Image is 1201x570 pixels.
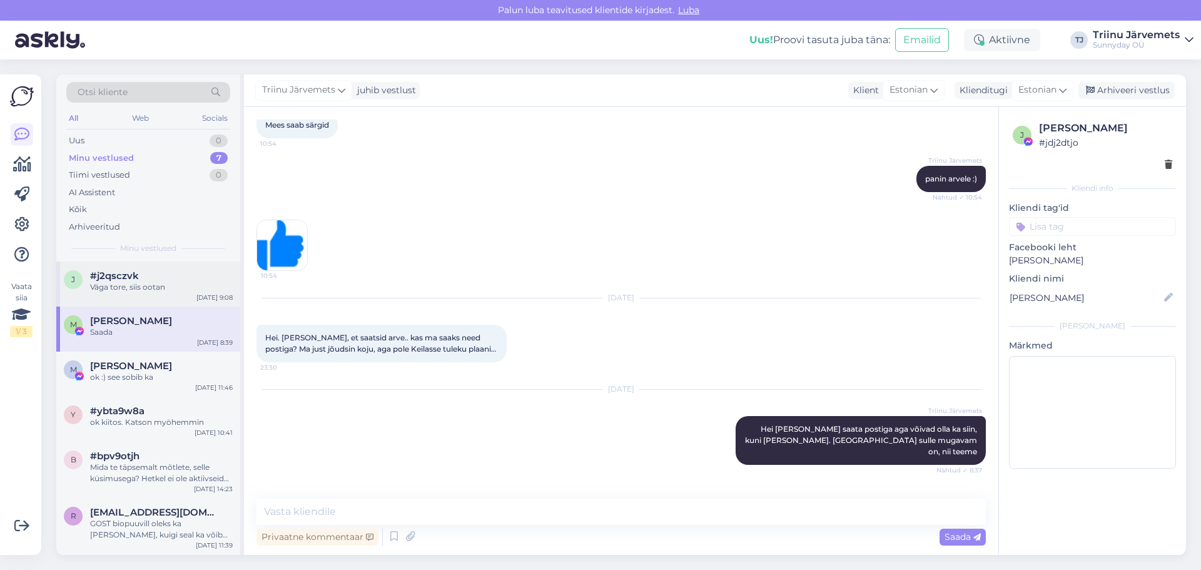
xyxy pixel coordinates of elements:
span: r [71,511,76,521]
div: 1 / 3 [10,326,33,337]
span: j [1020,130,1024,140]
div: Web [129,110,151,126]
span: M [70,320,77,329]
div: GOST biopuuvill oleks ka [PERSON_NAME], kuigi seal ka võib ette tulla erisusi [90,518,233,541]
span: Triinu Järvemets [262,83,335,97]
div: [DATE] [256,384,986,395]
span: M [70,365,77,374]
span: Hei. [PERSON_NAME], et saatsid arve.. kas ma saaks need postiga? Ma just jõudsin koju, aga pole K... [265,333,496,354]
div: [PERSON_NAME] [1039,121,1172,136]
span: Hei [PERSON_NAME] saata postiga aga võivad olla ka siin, kuni [PERSON_NAME]. [GEOGRAPHIC_DATA] su... [745,424,979,456]
span: Estonian [889,83,928,97]
span: Luba [674,4,703,16]
button: Emailid [895,28,949,52]
div: [DATE] 14:23 [194,484,233,494]
div: Privaatne kommentaar [256,529,378,546]
div: Mida te täpsemalt mõtlete, selle küsimusega? Hetkel ei ole aktiivseid sooduskponge. [90,462,233,484]
span: j [71,275,75,284]
div: Saada [90,327,233,338]
span: 10:54 [261,271,308,280]
span: Otsi kliente [78,86,128,99]
b: Uus! [749,34,773,46]
span: Saada [945,531,981,542]
div: Sunnyday OÜ [1093,40,1180,50]
span: Triinu Järvemets [928,406,982,415]
span: #j2qsczvk [90,270,139,282]
div: juhib vestlust [352,84,416,97]
span: Margit Salk [90,315,172,327]
input: Lisa tag [1009,217,1176,236]
div: [DATE] [256,292,986,303]
div: [DATE] 10:41 [195,428,233,437]
span: #ybta9w8a [90,405,144,417]
div: [PERSON_NAME] [1009,320,1176,332]
div: [DATE] 9:08 [196,293,233,302]
span: panin arvele :) [925,174,977,183]
span: Nähtud ✓ 10:54 [933,193,982,202]
div: TJ [1070,31,1088,49]
span: Mees saab särgid [265,120,329,130]
div: Triinu Järvemets [1093,30,1180,40]
div: [DATE] 8:39 [197,338,233,347]
div: Klient [848,84,879,97]
div: ok :) see sobib ka [90,372,233,383]
span: Minu vestlused [120,243,176,254]
span: Nähtud ✓ 8:37 [935,466,982,475]
p: [PERSON_NAME] [1009,254,1176,267]
div: ok kiitos. Katson myöhemmin [90,417,233,428]
div: Kliendi info [1009,183,1176,194]
div: Proovi tasuta juba täna: [749,33,890,48]
span: #bpv9otjh [90,450,139,462]
div: [DATE] 11:39 [196,541,233,550]
p: Kliendi nimi [1009,272,1176,285]
p: Kliendi tag'id [1009,201,1176,215]
input: Lisa nimi [1010,291,1162,305]
img: Attachment [257,220,307,270]
span: Triinu Järvemets [928,156,982,165]
span: Mirell Veidenberg [90,360,172,372]
div: Aktiivne [964,29,1040,51]
p: Märkmed [1009,339,1176,352]
div: Kõik [69,203,87,216]
div: 0 [210,169,228,181]
span: y [71,410,76,419]
span: 10:54 [260,139,307,148]
div: 0 [210,135,228,147]
div: Arhiveeri vestlus [1078,82,1175,99]
div: 7 [210,152,228,165]
div: AI Assistent [69,186,115,199]
div: Uus [69,135,84,147]
div: All [66,110,81,126]
p: Facebooki leht [1009,241,1176,254]
div: Klienditugi [955,84,1008,97]
div: Tiimi vestlused [69,169,130,181]
div: Arhiveeritud [69,221,120,233]
span: b [71,455,76,464]
a: Triinu JärvemetsSunnyday OÜ [1093,30,1193,50]
span: rekolama@gmail.com [90,507,220,518]
span: Estonian [1018,83,1057,97]
div: [DATE] 11:46 [195,383,233,392]
span: 23:30 [260,363,307,372]
img: Askly Logo [10,84,34,108]
div: Vaata siia [10,281,33,337]
div: Väga tore, siis ootan [90,282,233,293]
div: Minu vestlused [69,152,134,165]
div: Socials [200,110,230,126]
div: # jdj2dtjo [1039,136,1172,150]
